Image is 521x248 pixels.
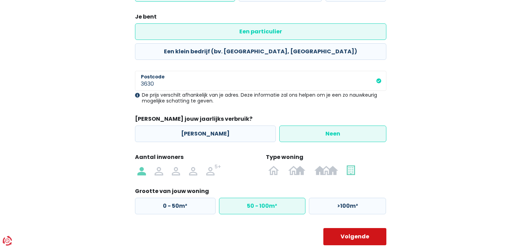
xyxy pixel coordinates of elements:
label: [PERSON_NAME] [135,126,276,142]
label: 50 - 100m² [219,198,305,214]
img: Appartement [347,164,355,175]
legend: [PERSON_NAME] jouw jaarlijks verbruik? [135,115,386,126]
label: Neen [279,126,386,142]
legend: Grootte van jouw woning [135,187,386,198]
img: Gesloten bebouwing [314,164,338,175]
label: >100m² [309,198,386,214]
label: 0 - 50m² [135,198,216,214]
img: Halfopen bebouwing [288,164,305,175]
legend: Type woning [266,153,386,164]
img: 3 personen [172,164,180,175]
img: Open bebouwing [268,164,279,175]
img: 4 personen [189,164,197,175]
input: 1000 [135,71,386,91]
img: 5+ personen [206,164,221,175]
div: De prijs verschilt afhankelijk van je adres. Deze informatie zal ons helpen om je een zo nauwkeur... [135,92,386,104]
label: Een particulier [135,23,386,40]
legend: Je bent [135,13,386,23]
legend: Aantal inwoners [135,153,256,164]
button: Volgende [323,228,386,245]
label: Een klein bedrijf (bv. [GEOGRAPHIC_DATA], [GEOGRAPHIC_DATA]) [135,43,386,60]
img: 2 personen [155,164,163,175]
img: 1 persoon [137,164,146,175]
